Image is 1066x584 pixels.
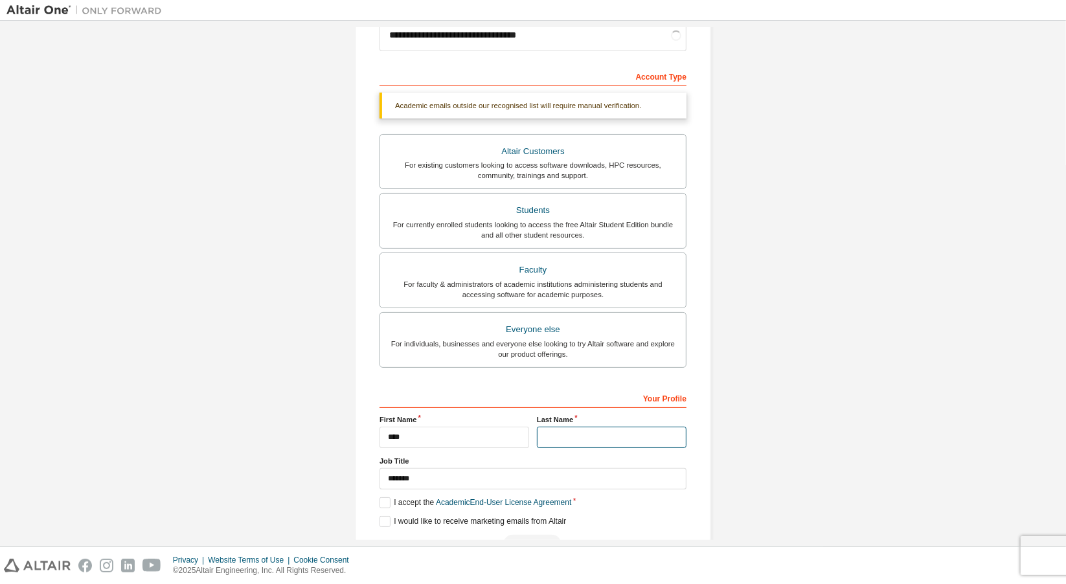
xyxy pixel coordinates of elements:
[380,497,571,508] label: I accept the
[173,565,357,576] p: © 2025 Altair Engineering, Inc. All Rights Reserved.
[121,559,135,572] img: linkedin.svg
[388,320,678,339] div: Everyone else
[388,339,678,359] div: For individuals, businesses and everyone else looking to try Altair software and explore our prod...
[100,559,113,572] img: instagram.svg
[78,559,92,572] img: facebook.svg
[380,535,686,554] div: Please wait while checking email ...
[388,219,678,240] div: For currently enrolled students looking to access the free Altair Student Edition bundle and all ...
[380,456,686,466] label: Job Title
[388,261,678,279] div: Faculty
[173,555,208,565] div: Privacy
[388,279,678,300] div: For faculty & administrators of academic institutions administering students and accessing softwa...
[6,4,168,17] img: Altair One
[380,387,686,408] div: Your Profile
[380,414,529,425] label: First Name
[380,93,686,118] div: Academic emails outside our recognised list will require manual verification.
[208,555,293,565] div: Website Terms of Use
[293,555,356,565] div: Cookie Consent
[388,201,678,219] div: Students
[537,414,686,425] label: Last Name
[380,516,566,527] label: I would like to receive marketing emails from Altair
[388,160,678,181] div: For existing customers looking to access software downloads, HPC resources, community, trainings ...
[436,498,571,507] a: Academic End-User License Agreement
[380,65,686,86] div: Account Type
[388,142,678,161] div: Altair Customers
[4,559,71,572] img: altair_logo.svg
[142,559,161,572] img: youtube.svg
